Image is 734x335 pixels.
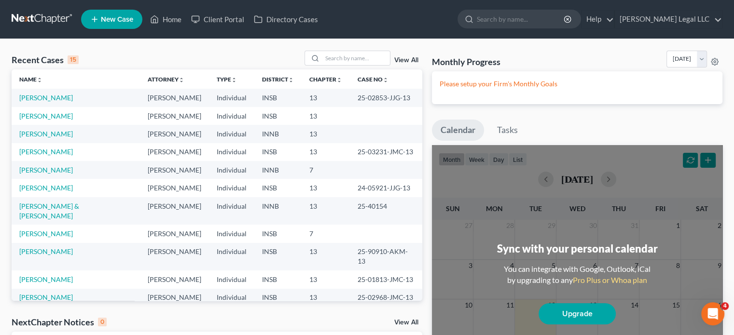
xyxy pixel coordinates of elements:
a: Client Portal [186,11,249,28]
a: Attorneyunfold_more [148,76,184,83]
td: [PERSON_NAME] [140,197,209,225]
div: NextChapter Notices [12,316,107,328]
td: [PERSON_NAME] [140,143,209,161]
td: [PERSON_NAME] [140,89,209,107]
a: [PERSON_NAME] [19,147,73,156]
a: Home [145,11,186,28]
a: [PERSON_NAME] Legal LLC [615,11,722,28]
i: unfold_more [37,77,42,83]
td: 13 [302,243,350,270]
a: [PERSON_NAME] & [PERSON_NAME] [19,202,79,220]
td: INSB [254,89,302,107]
div: Recent Cases [12,54,79,66]
td: INSB [254,270,302,288]
a: Nameunfold_more [19,76,42,83]
td: INSB [254,243,302,270]
a: Tasks [488,120,526,141]
div: 15 [68,55,79,64]
td: 13 [302,125,350,143]
td: 13 [302,179,350,197]
i: unfold_more [288,77,294,83]
td: Individual [209,243,254,270]
input: Search by name... [477,10,565,28]
td: 25-03231-JMC-13 [350,143,422,161]
div: 0 [98,318,107,326]
a: [PERSON_NAME] [19,130,73,138]
a: Districtunfold_more [262,76,294,83]
iframe: Intercom live chat [701,302,724,325]
h3: Monthly Progress [432,56,500,67]
td: 13 [302,270,350,288]
td: INNB [254,161,302,179]
a: [PERSON_NAME] [19,247,73,255]
td: [PERSON_NAME] [140,161,209,179]
td: INSB [254,143,302,161]
td: [PERSON_NAME] [140,125,209,143]
td: INSB [254,179,302,197]
a: [PERSON_NAME] [19,275,73,283]
td: 13 [302,289,350,307]
td: INSB [254,289,302,307]
td: 25-90910-AKM-13 [350,243,422,270]
a: View All [394,319,418,326]
i: unfold_more [231,77,237,83]
td: Individual [209,289,254,307]
i: unfold_more [336,77,342,83]
a: Help [582,11,614,28]
a: Upgrade [539,303,616,324]
td: 7 [302,161,350,179]
a: View All [394,57,418,64]
p: Please setup your Firm's Monthly Goals [440,79,715,89]
td: [PERSON_NAME] [140,107,209,125]
td: Individual [209,107,254,125]
span: New Case [101,16,133,23]
td: Individual [209,270,254,288]
td: Individual [209,179,254,197]
a: Pro Plus or Whoa plan [573,275,647,284]
td: [PERSON_NAME] [140,179,209,197]
a: Directory Cases [249,11,323,28]
td: 13 [302,107,350,125]
td: [PERSON_NAME] [140,289,209,307]
td: [PERSON_NAME] [140,270,209,288]
input: Search by name... [322,51,390,65]
td: Individual [209,125,254,143]
td: 7 [302,225,350,242]
td: 24-05921-JJG-13 [350,179,422,197]
td: 25-02968-JMC-13 [350,289,422,307]
td: INNB [254,197,302,225]
a: Chapterunfold_more [309,76,342,83]
a: [PERSON_NAME] [19,166,73,174]
a: [PERSON_NAME] [19,184,73,192]
a: [PERSON_NAME] [19,112,73,120]
td: 13 [302,89,350,107]
td: 13 [302,143,350,161]
a: [PERSON_NAME] [19,229,73,238]
a: Calendar [432,120,484,141]
td: INSB [254,107,302,125]
i: unfold_more [179,77,184,83]
td: 13 [302,197,350,225]
td: [PERSON_NAME] [140,243,209,270]
td: 25-01813-JMC-13 [350,270,422,288]
span: 4 [721,302,729,310]
td: Individual [209,225,254,242]
td: Individual [209,89,254,107]
i: unfold_more [383,77,388,83]
a: [PERSON_NAME] [19,94,73,102]
div: Sync with your personal calendar [497,241,657,256]
div: You can integrate with Google, Outlook, iCal by upgrading to any [500,264,654,286]
a: [PERSON_NAME] [19,293,73,301]
td: Individual [209,161,254,179]
td: [PERSON_NAME] [140,225,209,242]
td: Individual [209,197,254,225]
a: Case Nounfold_more [358,76,388,83]
td: INSB [254,225,302,242]
td: INNB [254,125,302,143]
td: 25-40154 [350,197,422,225]
a: Typeunfold_more [217,76,237,83]
td: 25-02853-JJG-13 [350,89,422,107]
td: Individual [209,143,254,161]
